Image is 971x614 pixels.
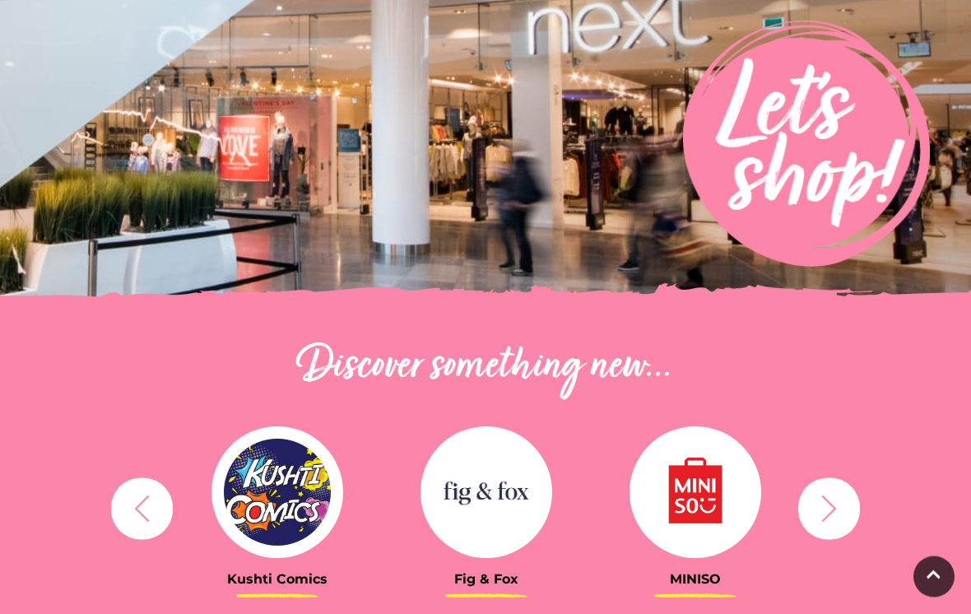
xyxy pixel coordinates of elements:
[185,427,369,588] a: Kushti Comics
[185,572,369,588] h3: Kushti Comics
[394,427,578,588] a: Fig & Fox
[394,572,578,588] h3: Fig & Fox
[103,342,868,394] h2: Discover something new...
[603,427,787,588] a: MINISO
[603,572,787,588] h3: MINISO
